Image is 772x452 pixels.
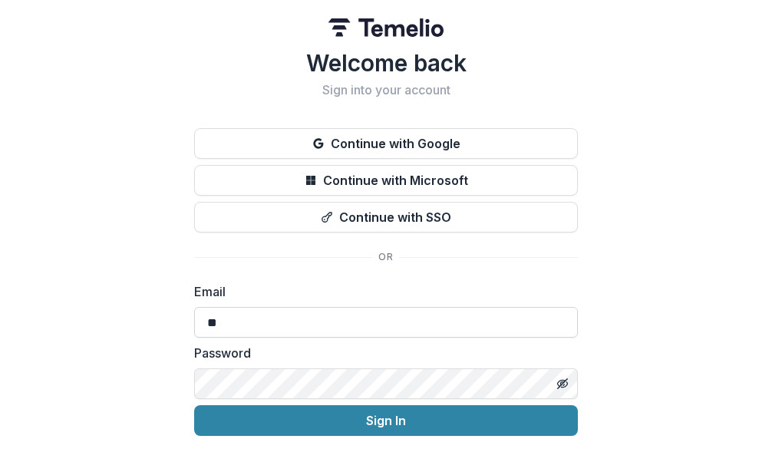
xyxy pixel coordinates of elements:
button: Continue with Microsoft [194,165,578,196]
label: Password [194,344,569,362]
button: Continue with SSO [194,202,578,233]
h1: Welcome back [194,49,578,77]
button: Toggle password visibility [550,371,575,396]
button: Continue with Google [194,128,578,159]
label: Email [194,282,569,301]
button: Sign In [194,405,578,436]
img: Temelio [328,18,444,37]
h2: Sign into your account [194,83,578,97]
